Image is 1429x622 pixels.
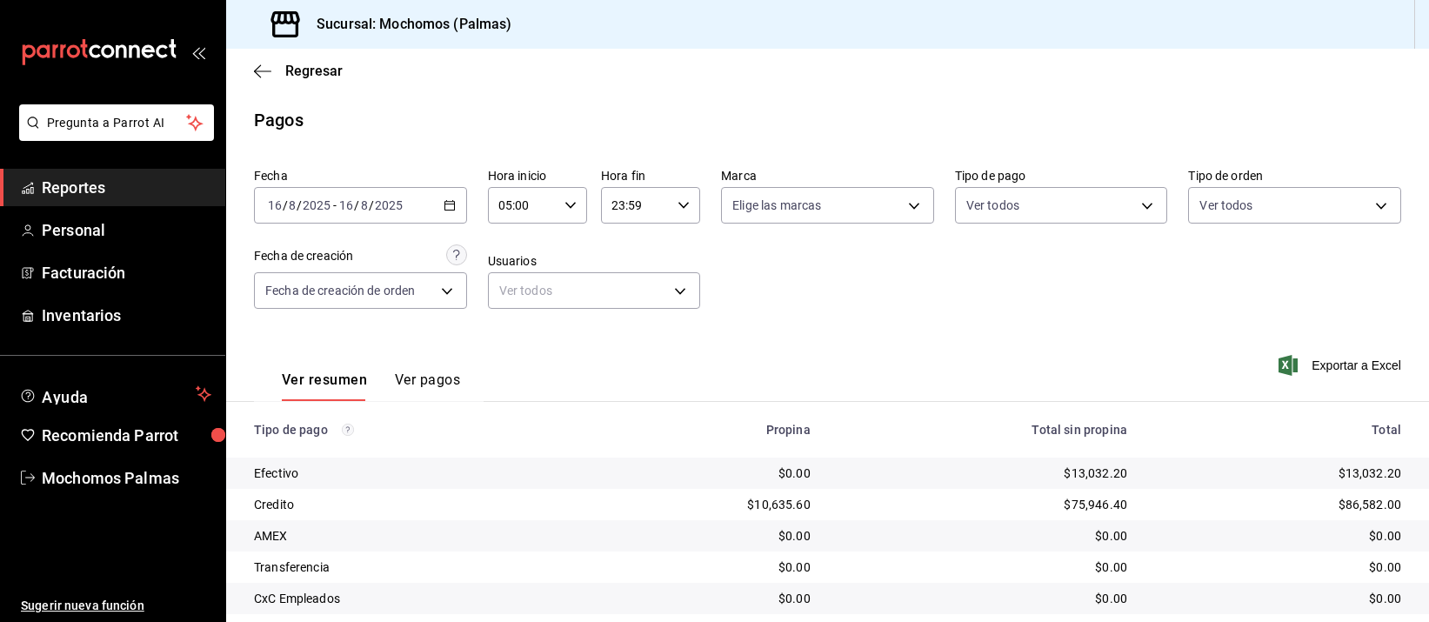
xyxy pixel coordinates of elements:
[838,496,1127,513] div: $75,946.40
[1282,355,1401,376] button: Exportar a Excel
[354,198,359,212] span: /
[285,63,343,79] span: Regresar
[283,198,288,212] span: /
[604,423,811,437] div: Propina
[42,176,211,199] span: Reportes
[966,197,1019,214] span: Ver todos
[302,198,331,212] input: ----
[42,424,211,447] span: Recomienda Parrot
[360,198,369,212] input: --
[955,170,1168,182] label: Tipo de pago
[604,465,811,482] div: $0.00
[1155,465,1401,482] div: $13,032.20
[488,255,701,267] label: Usuarios
[42,384,189,405] span: Ayuda
[338,198,354,212] input: --
[254,465,577,482] div: Efectivo
[288,198,297,212] input: --
[254,590,577,607] div: CxC Empleados
[254,423,577,437] div: Tipo de pago
[721,170,934,182] label: Marca
[265,282,415,299] span: Fecha de creación de orden
[42,304,211,327] span: Inventarios
[1155,558,1401,576] div: $0.00
[303,14,512,35] h3: Sucursal: Mochomos (Palmas)
[838,423,1127,437] div: Total sin propina
[282,371,460,401] div: navigation tabs
[42,218,211,242] span: Personal
[12,126,214,144] a: Pregunta a Parrot AI
[254,107,304,133] div: Pagos
[21,597,211,615] span: Sugerir nueva función
[47,114,187,132] span: Pregunta a Parrot AI
[838,590,1127,607] div: $0.00
[838,527,1127,545] div: $0.00
[369,198,374,212] span: /
[1155,590,1401,607] div: $0.00
[297,198,302,212] span: /
[604,590,811,607] div: $0.00
[488,170,587,182] label: Hora inicio
[254,558,577,576] div: Transferencia
[1199,197,1252,214] span: Ver todos
[395,371,460,401] button: Ver pagos
[333,198,337,212] span: -
[254,170,467,182] label: Fecha
[601,170,700,182] label: Hora fin
[254,527,577,545] div: AMEX
[838,465,1127,482] div: $13,032.20
[254,63,343,79] button: Regresar
[604,558,811,576] div: $0.00
[254,496,577,513] div: Credito
[42,261,211,284] span: Facturación
[42,466,211,490] span: Mochomos Palmas
[1188,170,1401,182] label: Tipo de orden
[191,45,205,59] button: open_drawer_menu
[267,198,283,212] input: --
[1155,423,1401,437] div: Total
[342,424,354,436] svg: Los pagos realizados con Pay y otras terminales son montos brutos.
[604,496,811,513] div: $10,635.60
[732,197,821,214] span: Elige las marcas
[374,198,404,212] input: ----
[19,104,214,141] button: Pregunta a Parrot AI
[1155,527,1401,545] div: $0.00
[1155,496,1401,513] div: $86,582.00
[254,247,353,265] div: Fecha de creación
[488,272,701,309] div: Ver todos
[838,558,1127,576] div: $0.00
[282,371,367,401] button: Ver resumen
[604,527,811,545] div: $0.00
